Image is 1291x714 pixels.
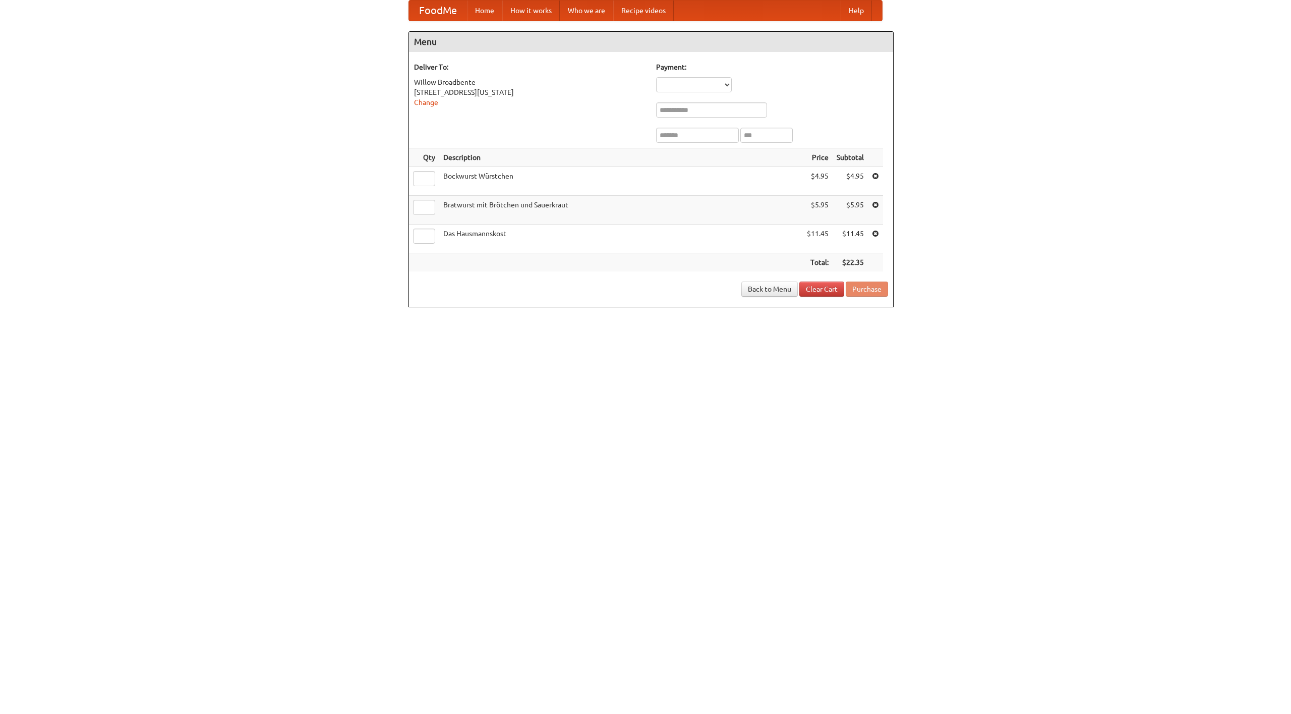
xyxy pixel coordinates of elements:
[409,32,893,52] h4: Menu
[560,1,613,21] a: Who we are
[841,1,872,21] a: Help
[502,1,560,21] a: How it works
[409,148,439,167] th: Qty
[833,148,868,167] th: Subtotal
[409,1,467,21] a: FoodMe
[613,1,674,21] a: Recipe videos
[833,253,868,272] th: $22.35
[833,167,868,196] td: $4.95
[439,225,803,253] td: Das Hausmannskost
[803,225,833,253] td: $11.45
[414,77,646,87] div: Willow Broadbente
[833,196,868,225] td: $5.95
[414,62,646,72] h5: Deliver To:
[656,62,888,72] h5: Payment:
[799,282,844,297] a: Clear Cart
[846,282,888,297] button: Purchase
[414,98,438,106] a: Change
[439,167,803,196] td: Bockwurst Würstchen
[803,253,833,272] th: Total:
[741,282,798,297] a: Back to Menu
[439,148,803,167] th: Description
[414,87,646,97] div: [STREET_ADDRESS][US_STATE]
[803,148,833,167] th: Price
[439,196,803,225] td: Bratwurst mit Brötchen und Sauerkraut
[467,1,502,21] a: Home
[803,167,833,196] td: $4.95
[803,196,833,225] td: $5.95
[833,225,868,253] td: $11.45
